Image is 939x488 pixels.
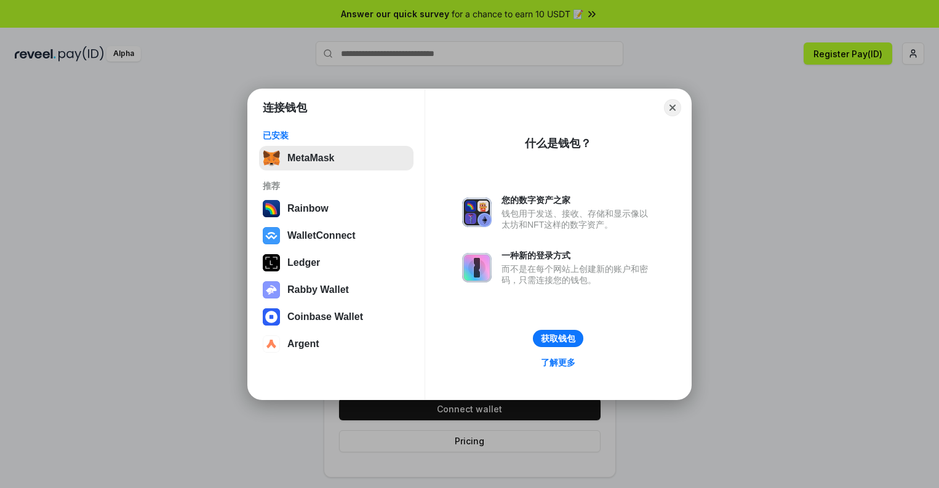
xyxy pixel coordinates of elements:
img: svg+xml,%3Csvg%20xmlns%3D%22http%3A%2F%2Fwww.w3.org%2F2000%2Fsvg%22%20fill%3D%22none%22%20viewBox... [263,281,280,298]
img: svg+xml,%3Csvg%20xmlns%3D%22http%3A%2F%2Fwww.w3.org%2F2000%2Fsvg%22%20width%3D%2228%22%20height%3... [263,254,280,271]
div: 您的数字资产之家 [501,194,654,206]
div: Ledger [287,257,320,268]
div: 什么是钱包？ [525,136,591,151]
img: svg+xml,%3Csvg%20xmlns%3D%22http%3A%2F%2Fwww.w3.org%2F2000%2Fsvg%22%20fill%3D%22none%22%20viewBox... [462,198,492,227]
div: Argent [287,338,319,350]
div: 钱包用于发送、接收、存储和显示像以太坊和NFT这样的数字资产。 [501,208,654,230]
button: WalletConnect [259,223,414,248]
img: svg+xml,%3Csvg%20fill%3D%22none%22%20height%3D%2233%22%20viewBox%3D%220%200%2035%2033%22%20width%... [263,150,280,167]
button: Rainbow [259,196,414,221]
div: 推荐 [263,180,410,191]
button: Close [664,99,681,116]
div: 而不是在每个网站上创建新的账户和密码，只需连接您的钱包。 [501,263,654,286]
div: 获取钱包 [541,333,575,344]
img: svg+xml,%3Csvg%20width%3D%2228%22%20height%3D%2228%22%20viewBox%3D%220%200%2028%2028%22%20fill%3D... [263,308,280,326]
div: 了解更多 [541,357,575,368]
img: svg+xml,%3Csvg%20xmlns%3D%22http%3A%2F%2Fwww.w3.org%2F2000%2Fsvg%22%20fill%3D%22none%22%20viewBox... [462,253,492,282]
div: 已安装 [263,130,410,141]
button: Coinbase Wallet [259,305,414,329]
button: Rabby Wallet [259,278,414,302]
div: WalletConnect [287,230,356,241]
img: svg+xml,%3Csvg%20width%3D%2228%22%20height%3D%2228%22%20viewBox%3D%220%200%2028%2028%22%20fill%3D... [263,227,280,244]
div: MetaMask [287,153,334,164]
a: 了解更多 [533,354,583,370]
div: Coinbase Wallet [287,311,363,322]
button: Ledger [259,250,414,275]
img: svg+xml,%3Csvg%20width%3D%22120%22%20height%3D%22120%22%20viewBox%3D%220%200%20120%20120%22%20fil... [263,200,280,217]
img: svg+xml,%3Csvg%20width%3D%2228%22%20height%3D%2228%22%20viewBox%3D%220%200%2028%2028%22%20fill%3D... [263,335,280,353]
div: Rainbow [287,203,329,214]
h1: 连接钱包 [263,100,307,115]
button: 获取钱包 [533,330,583,347]
div: Rabby Wallet [287,284,349,295]
button: Argent [259,332,414,356]
button: MetaMask [259,146,414,170]
div: 一种新的登录方式 [501,250,654,261]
